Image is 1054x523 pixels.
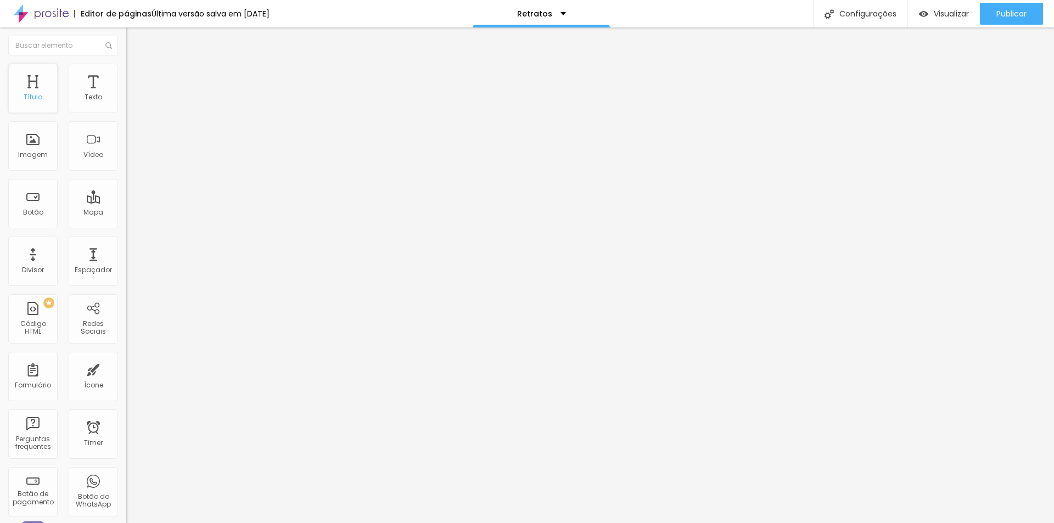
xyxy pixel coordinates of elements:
div: Botão de pagamento [11,490,54,506]
div: Formulário [15,381,51,389]
div: Texto [85,93,102,101]
img: Icone [105,42,112,49]
div: Botão [23,209,43,216]
button: Publicar [980,3,1043,25]
div: Timer [84,439,103,447]
div: Código HTML [11,320,54,336]
div: Ícone [84,381,103,389]
div: Botão do WhatsApp [71,493,115,509]
button: Visualizar [908,3,980,25]
span: Visualizar [934,9,969,18]
span: Publicar [996,9,1027,18]
img: Icone [825,9,834,19]
div: Editor de páginas [74,10,152,18]
div: Redes Sociais [71,320,115,336]
div: Última versão salva em [DATE] [152,10,270,18]
div: Mapa [83,209,103,216]
div: Espaçador [75,266,112,274]
div: Vídeo [83,151,103,159]
div: Imagem [18,151,48,159]
p: Retratos [517,10,552,18]
div: Divisor [22,266,44,274]
div: Título [24,93,42,101]
div: Perguntas frequentes [11,435,54,451]
iframe: Editor [126,27,1054,523]
img: view-1.svg [919,9,928,19]
input: Buscar elemento [8,36,118,55]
